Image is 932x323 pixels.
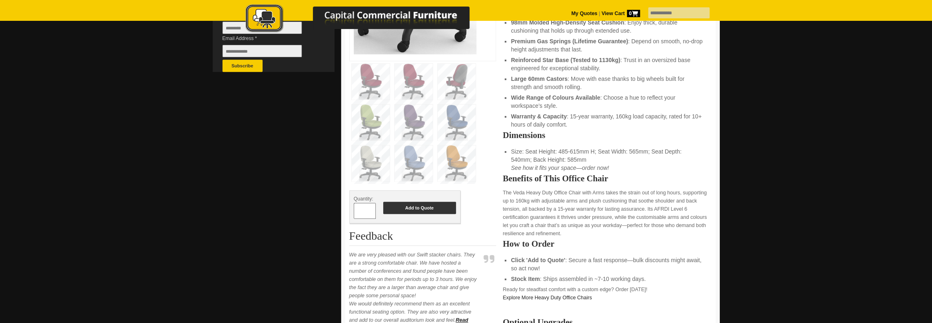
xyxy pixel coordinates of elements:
[511,276,540,282] strong: Stock Item
[503,285,711,302] p: Ready for steadfast comfort with a custom edge? Order [DATE]!
[511,76,568,82] strong: Large 60mm Castors
[503,189,711,238] p: The Veda Heavy Duty Office Chair with Arms takes the strain out of long hours, supporting up to 1...
[222,45,302,57] input: Email Address *
[503,295,592,301] a: Explore More Heavy Duty Office Chairs
[223,4,509,36] a: Capital Commercial Furniture Logo
[571,11,597,16] a: My Quotes
[511,113,566,120] strong: Warranty & Capacity
[349,230,496,246] h2: Feedback
[511,38,628,45] strong: Premium Gas Springs (Lifetime Guarantee)
[511,112,703,129] li: : 15-year warranty, 160kg load capacity, rated for 10+ hours of daily comfort.
[511,94,703,110] li: : Choose a hue to reflect your workspace’s style.
[511,57,620,63] strong: Reinforced Star Base (Tested to 1130kg)
[511,56,703,72] li: : Trust in an oversized base engineered for exceptional stability.
[511,37,703,53] li: : Depend on smooth, no-drop height adjustments that last.
[354,196,373,202] span: Quantity:
[503,240,711,248] h2: How to Order
[503,131,711,139] h2: Dimensions
[511,275,703,283] li: : Ships assembled in ~7-10 working days.
[511,147,703,172] li: Size: Seat Height: 485-615mm H; Seat Width: 565mm; Seat Depth: 540mm; Back Height: 585mm
[222,60,263,72] button: Subscribe
[511,19,624,26] strong: 98mm Molded High-Density Seat Cushion
[511,18,703,35] li: : Enjoy thick, durable cushioning that holds up through extended use.
[511,256,703,272] li: : Secure a fast response—bulk discounts might await, so act now!
[222,34,314,42] span: Email Address *
[503,174,711,183] h2: Benefits of This Office Chair
[600,11,640,16] a: View Cart0
[511,75,703,91] li: : Move with ease thanks to big wheels built for strength and smooth rolling.
[602,11,640,16] strong: View Cart
[627,10,640,17] span: 0
[511,94,600,101] strong: Wide Range of Colours Available
[511,165,609,171] em: See how it fits your space—order now!
[222,22,302,34] input: Last Name *
[223,4,509,34] img: Capital Commercial Furniture Logo
[383,202,456,214] button: Add to Quote
[511,257,565,263] strong: Click 'Add to Quote'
